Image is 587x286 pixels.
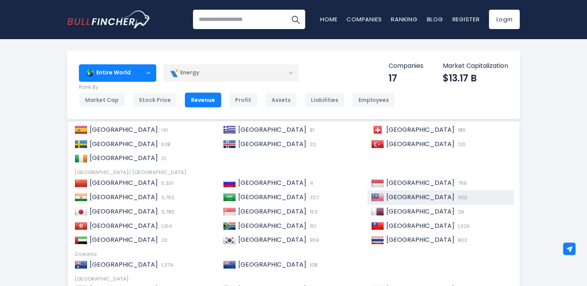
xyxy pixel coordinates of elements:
span: 20 [159,236,167,244]
span: 1,026 [456,222,470,230]
span: 141 [159,126,168,134]
span: 153 [308,208,317,215]
button: Search [286,10,305,29]
span: 1,374 [159,261,173,269]
span: 802 [456,236,467,244]
span: [GEOGRAPHIC_DATA] [386,193,454,202]
a: Home [320,15,337,23]
a: Ranking [391,15,417,23]
span: 5,301 [159,179,173,187]
div: Oceania [75,251,512,258]
img: Bullfincher logo [67,10,151,28]
span: [GEOGRAPHIC_DATA] [238,221,306,230]
a: Blog [427,15,443,23]
span: 21 [159,155,166,162]
span: [GEOGRAPHIC_DATA] [90,193,158,202]
div: [GEOGRAPHIC_DATA]/ [GEOGRAPHIC_DATA] [75,169,512,176]
span: [GEOGRAPHIC_DATA] [386,235,454,244]
div: Assets [265,93,297,107]
span: [GEOGRAPHIC_DATA] [386,207,454,216]
span: [GEOGRAPHIC_DATA] [386,221,454,230]
a: Login [489,10,520,29]
span: [GEOGRAPHIC_DATA] [386,140,454,148]
span: [GEOGRAPHIC_DATA] [238,207,306,216]
span: [GEOGRAPHIC_DATA] [238,235,306,244]
span: 120 [456,141,466,148]
div: $13.17 B [443,72,508,84]
span: 108 [308,261,317,269]
span: [GEOGRAPHIC_DATA] [238,178,306,187]
a: Go to homepage [67,10,150,28]
div: [GEOGRAPHIC_DATA] [75,276,512,283]
span: 638 [159,141,171,148]
a: Register [452,15,479,23]
span: 327 [308,194,319,201]
span: [GEOGRAPHIC_DATA] [386,125,454,134]
p: Rank By [79,84,395,91]
span: 1,104 [159,222,172,230]
span: [GEOGRAPHIC_DATA] [90,235,158,244]
div: Entire World [79,64,156,82]
span: 300 [456,194,467,201]
span: [GEOGRAPHIC_DATA] [238,140,306,148]
span: 186 [456,126,466,134]
span: 151 [308,222,316,230]
div: Stock Price [133,93,177,107]
span: 39 [456,208,464,215]
div: Employees [352,93,395,107]
span: [GEOGRAPHIC_DATA] [90,260,158,269]
div: Revenue [185,93,221,107]
p: Market Capitalization [443,62,508,70]
div: Liabilities [305,93,345,107]
span: 81 [308,126,314,134]
span: 3,780 [159,208,174,215]
span: [GEOGRAPHIC_DATA] [238,260,306,269]
div: Market Cap [79,93,125,107]
span: 959 [308,236,319,244]
p: Companies [389,62,423,70]
span: [GEOGRAPHIC_DATA] [238,193,306,202]
span: [GEOGRAPHIC_DATA] [386,178,454,187]
span: 4 [308,179,313,187]
span: [GEOGRAPHIC_DATA] [90,140,158,148]
div: Energy [163,64,299,82]
div: 17 [389,72,423,84]
div: Profit [229,93,258,107]
span: [GEOGRAPHIC_DATA] [238,125,306,134]
span: 3,762 [159,194,174,201]
span: [GEOGRAPHIC_DATA] [90,207,158,216]
span: [GEOGRAPHIC_DATA] [90,125,158,134]
span: [GEOGRAPHIC_DATA] [90,153,158,162]
span: [GEOGRAPHIC_DATA] [90,221,158,230]
a: Companies [346,15,382,23]
span: 22 [308,141,316,148]
span: 769 [456,179,467,187]
span: [GEOGRAPHIC_DATA] [90,178,158,187]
